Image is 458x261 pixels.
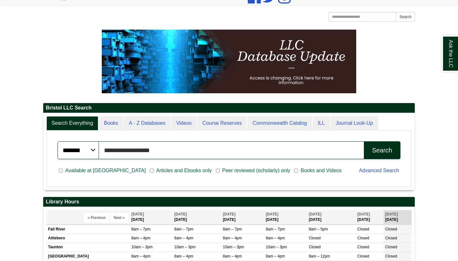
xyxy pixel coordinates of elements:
[43,103,415,113] h2: Bristol LLC Search
[266,227,285,231] span: 8am – 7pm
[385,212,398,216] span: [DATE]
[359,168,399,173] a: Advanced Search
[357,212,370,216] span: [DATE]
[223,212,236,216] span: [DATE]
[59,168,63,173] input: Available at [GEOGRAPHIC_DATA]
[46,116,98,130] a: Search Everything
[264,210,307,224] th: [DATE]
[102,30,356,93] img: HTML tutorial
[309,212,322,216] span: [DATE]
[364,141,400,159] button: Search
[266,254,285,258] span: 8am – 4pm
[150,168,154,173] input: Articles and Ebooks only
[174,227,193,231] span: 8am – 7pm
[384,210,412,224] th: [DATE]
[357,236,369,240] span: Closed
[171,116,197,130] a: Videos
[46,243,130,252] td: Taunton
[124,116,170,130] a: A - Z Databases
[266,236,285,240] span: 8am – 4pm
[216,168,220,173] input: Peer reviewed (scholarly) only
[131,245,153,249] span: 10am – 3pm
[247,116,312,130] a: Commonwealth Catalog
[131,212,144,216] span: [DATE]
[385,254,397,258] span: Closed
[357,227,369,231] span: Closed
[385,236,397,240] span: Closed
[223,236,242,240] span: 8am – 4pm
[198,116,247,130] a: Course Reserves
[356,210,384,224] th: [DATE]
[174,212,187,216] span: [DATE]
[309,227,328,231] span: 8am – 5pm
[223,227,242,231] span: 8am – 7pm
[309,236,321,240] span: Closed
[309,245,321,249] span: Closed
[266,212,279,216] span: [DATE]
[357,245,369,249] span: Closed
[385,227,397,231] span: Closed
[131,227,150,231] span: 8am – 7pm
[266,245,287,249] span: 10am – 3pm
[174,236,193,240] span: 8am – 4pm
[223,254,242,258] span: 8am – 4pm
[221,210,264,224] th: [DATE]
[43,197,415,207] h2: Library Hours
[174,254,193,258] span: 8am – 4pm
[330,116,378,130] a: Journal Look-Up
[131,236,150,240] span: 8am – 4pm
[110,213,128,222] button: Next »
[294,168,298,173] input: Books and Videos
[46,252,130,261] td: [GEOGRAPHIC_DATA]
[396,12,415,22] button: Search
[84,213,109,222] button: « Previous
[357,254,369,258] span: Closed
[154,167,214,174] span: Articles and Ebooks only
[313,116,330,130] a: ILL
[309,254,330,258] span: 8am – 12pm
[131,254,150,258] span: 8am – 4pm
[46,225,130,234] td: Fall River
[99,116,123,130] a: Books
[63,167,148,174] span: Available at [GEOGRAPHIC_DATA]
[46,234,130,243] td: Attleboro
[220,167,293,174] span: Peer reviewed (scholarly) only
[298,167,344,174] span: Books and Videos
[173,210,221,224] th: [DATE]
[174,245,196,249] span: 10am – 3pm
[307,210,356,224] th: [DATE]
[372,147,392,154] div: Search
[385,245,397,249] span: Closed
[130,210,173,224] th: [DATE]
[223,245,244,249] span: 10am – 3pm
